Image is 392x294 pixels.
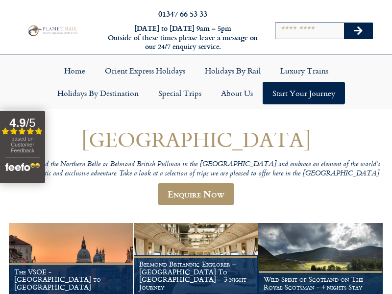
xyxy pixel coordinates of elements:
a: Enquire Now [158,183,234,205]
img: Planet Rail Train Holidays Logo [26,24,78,37]
a: Start your Journey [263,82,345,104]
nav: Menu [5,59,387,104]
a: Holidays by Destination [48,82,148,104]
a: 01347 66 53 33 [158,8,207,19]
p: Travel aboard the Northern Belle or Belmond British Pullman in the [GEOGRAPHIC_DATA] and embrace ... [9,160,383,178]
h6: [DATE] to [DATE] 9am – 5pm Outside of these times please leave a message on our 24/7 enquiry serv... [107,24,259,51]
a: About Us [211,82,263,104]
h1: [GEOGRAPHIC_DATA] [9,128,383,151]
h1: Wild Spirit of Scotland on The Royal Scotsman - 4 nights Stay [264,275,377,291]
a: Luxury Trains [270,59,338,82]
h1: Belmond Britannic Explorer – [GEOGRAPHIC_DATA] To [GEOGRAPHIC_DATA] – 3 night Journey [139,260,253,291]
a: Home [54,59,95,82]
h1: The VSOE - [GEOGRAPHIC_DATA] to [GEOGRAPHIC_DATA] [14,268,128,291]
a: Orient Express Holidays [95,59,195,82]
button: Search [344,23,372,39]
a: Special Trips [148,82,211,104]
a: Holidays by Rail [195,59,270,82]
